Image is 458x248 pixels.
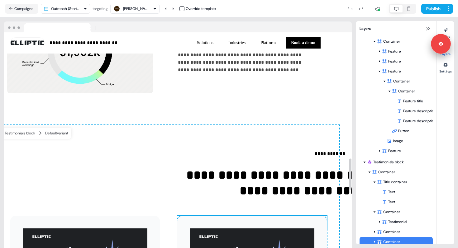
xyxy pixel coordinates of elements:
div: Button [360,126,433,136]
button: Solutions [192,37,218,49]
button: Campaigns [5,4,38,14]
button: Styles [437,25,454,39]
div: Testimonial [360,217,433,227]
div: Button [392,128,433,134]
div: FeatureContainerContainerFeature titleFeature descriptionFeature descriptionButtonImage [360,66,433,146]
div: ContainerFeature titleFeature descriptionFeature description [360,86,433,126]
div: Testimonials blockContainerTitle containerTextTextContainerTestimonialContainerContainer [360,157,433,247]
div: Container [377,209,430,215]
div: Feature [382,148,430,154]
div: Container [392,88,430,94]
button: Industries [223,37,250,49]
div: Feature description [360,106,433,116]
button: Platform [255,37,281,49]
div: ContainerFeatureFeatureFeatureContainerContainerFeature titleFeature descriptionFeature descripti... [360,16,433,156]
div: Default variant [45,130,68,136]
img: Browser topbar [4,21,100,33]
div: ContainerTitle containerTextTextContainerTestimonialContainerContainer [360,167,433,247]
div: ContainerFeatureFeatureFeatureContainerContainerFeature titleFeature descriptionFeature descripti... [360,7,433,156]
div: Image [360,136,433,146]
div: SolutionsIndustriesPlatformBook a demo [168,37,321,49]
div: [PERSON_NAME] & Co. [123,6,148,12]
button: Book a demo [286,37,321,49]
div: Feature [360,56,433,66]
div: Feature [382,58,430,64]
div: Testimonial [382,219,430,225]
div: Title container [377,179,430,185]
div: Outreach (Starter) [51,6,81,12]
div: Container [377,239,430,245]
div: Feature description [397,108,433,114]
div: Container [360,237,433,247]
div: targeting [93,6,108,12]
div: ContainerFeatureFeatureFeatureContainerContainerFeature titleFeature descriptionFeature descripti... [360,36,433,156]
div: Testimonials block [367,159,430,165]
div: Text [360,197,433,207]
div: Override template [186,6,216,12]
div: Feature description [360,116,433,126]
div: Feature title [397,98,433,104]
div: Image [387,138,433,144]
div: Text [360,187,433,197]
div: Container [360,227,433,237]
div: Text [382,199,433,205]
div: Feature title [360,96,433,106]
div: Container [377,229,430,235]
div: Image [10,216,160,228]
button: [PERSON_NAME] & Co. [110,4,160,14]
div: Feature [360,146,433,156]
div: Title containerTextText [360,177,433,207]
div: Container [377,38,430,44]
div: Container [372,169,430,175]
div: Container [387,78,430,84]
div: ContainerTestimonial [360,207,433,227]
div: Feature [382,68,430,74]
div: Image [177,216,327,228]
div: Layers [356,21,437,36]
button: Settings [437,60,454,73]
div: Feature description [397,118,433,124]
div: Feature [360,46,433,56]
div: Text [382,189,433,195]
div: Feature [382,48,430,54]
button: Publish [421,4,444,14]
div: ContainerContainerFeature titleFeature descriptionFeature descriptionButton [360,76,433,136]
